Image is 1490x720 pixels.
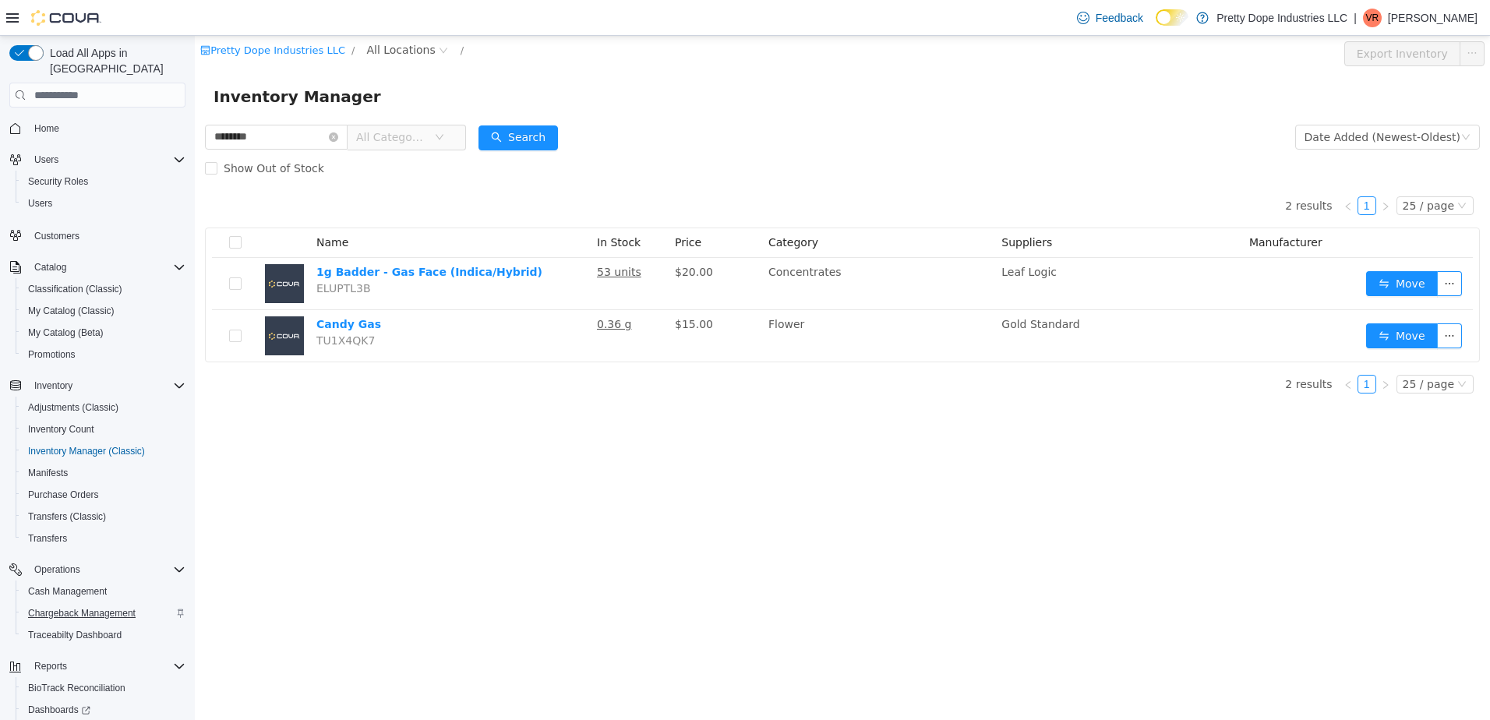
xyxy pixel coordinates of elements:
[28,401,118,414] span: Adjustments (Classic)
[28,489,99,501] span: Purchase Orders
[1186,344,1195,354] i: icon: right
[157,9,160,20] span: /
[480,230,518,242] span: $20.00
[1090,161,1137,179] li: 2 results
[34,122,59,135] span: Home
[1163,339,1181,358] li: 1
[23,126,136,139] span: Show Out of Stock
[16,192,192,214] button: Users
[34,660,67,672] span: Reports
[22,626,185,644] span: Traceabilty Dashboard
[1149,166,1158,175] i: icon: left
[22,442,151,461] a: Inventory Manager (Classic)
[22,529,185,548] span: Transfers
[22,442,185,461] span: Inventory Manager (Classic)
[1054,200,1128,213] span: Manufacturer
[16,462,192,484] button: Manifests
[22,507,112,526] a: Transfers (Classic)
[28,150,185,169] span: Users
[807,282,884,295] span: Gold Standard
[28,305,115,317] span: My Catalog (Classic)
[22,485,185,504] span: Purchase Orders
[284,90,363,115] button: icon: searchSearch
[1216,9,1347,27] p: Pretty Dope Industries LLC
[122,230,348,242] a: 1g Badder - Gas Face (Indica/Hybrid)
[28,118,185,138] span: Home
[22,604,142,623] a: Chargeback Management
[28,657,73,676] button: Reports
[22,679,132,697] a: BioTrack Reconciliation
[22,464,74,482] a: Manifests
[28,682,125,694] span: BioTrack Reconciliation
[1163,161,1181,179] li: 1
[1208,340,1259,357] div: 25 / page
[28,560,185,579] span: Operations
[22,172,94,191] a: Security Roles
[1354,9,1357,27] p: |
[22,582,185,601] span: Cash Management
[28,510,106,523] span: Transfers (Classic)
[1144,339,1163,358] li: Previous Page
[807,230,862,242] span: Leaf Logic
[28,258,72,277] button: Catalog
[122,298,180,311] span: TU1X4QK7
[16,528,192,549] button: Transfers
[28,150,65,169] button: Users
[16,171,192,192] button: Security Roles
[1262,165,1272,176] i: icon: down
[3,149,192,171] button: Users
[34,563,80,576] span: Operations
[22,398,125,417] a: Adjustments (Classic)
[28,467,68,479] span: Manifests
[16,484,192,506] button: Purchase Orders
[28,197,52,210] span: Users
[28,704,90,716] span: Dashboards
[16,602,192,624] button: Chargeback Management
[16,300,192,322] button: My Catalog (Classic)
[22,194,58,213] a: Users
[807,200,857,213] span: Suppliers
[134,97,143,106] i: icon: close-circle
[22,302,121,320] a: My Catalog (Classic)
[1163,340,1181,357] a: 1
[22,420,101,439] a: Inventory Count
[34,261,66,274] span: Catalog
[567,274,800,326] td: Flower
[28,423,94,436] span: Inventory Count
[1144,161,1163,179] li: Previous Page
[22,626,128,644] a: Traceabilty Dashboard
[3,375,192,397] button: Inventory
[16,677,192,699] button: BioTrack Reconciliation
[1171,288,1243,312] button: icon: swapMove
[16,624,192,646] button: Traceabilty Dashboard
[402,200,446,213] span: In Stock
[1149,344,1158,354] i: icon: left
[28,348,76,361] span: Promotions
[28,532,67,545] span: Transfers
[28,227,86,245] a: Customers
[402,230,447,242] u: 53 units
[1110,90,1266,113] div: Date Added (Newest-Oldest)
[3,559,192,581] button: Operations
[1181,161,1200,179] li: Next Page
[1071,2,1149,34] a: Feedback
[1208,161,1259,178] div: 25 / page
[22,280,185,298] span: Classification (Classic)
[22,529,73,548] a: Transfers
[3,256,192,278] button: Catalog
[16,344,192,365] button: Promotions
[22,280,129,298] a: Classification (Classic)
[16,440,192,462] button: Inventory Manager (Classic)
[1096,10,1143,26] span: Feedback
[22,464,185,482] span: Manifests
[16,397,192,418] button: Adjustments (Classic)
[3,655,192,677] button: Reports
[34,379,72,392] span: Inventory
[28,657,185,676] span: Reports
[1366,9,1379,27] span: VR
[28,283,122,295] span: Classification (Classic)
[1242,288,1267,312] button: icon: ellipsis
[1156,9,1188,26] input: Dark Mode
[19,48,196,73] span: Inventory Manager
[1149,5,1266,30] button: Export Inventory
